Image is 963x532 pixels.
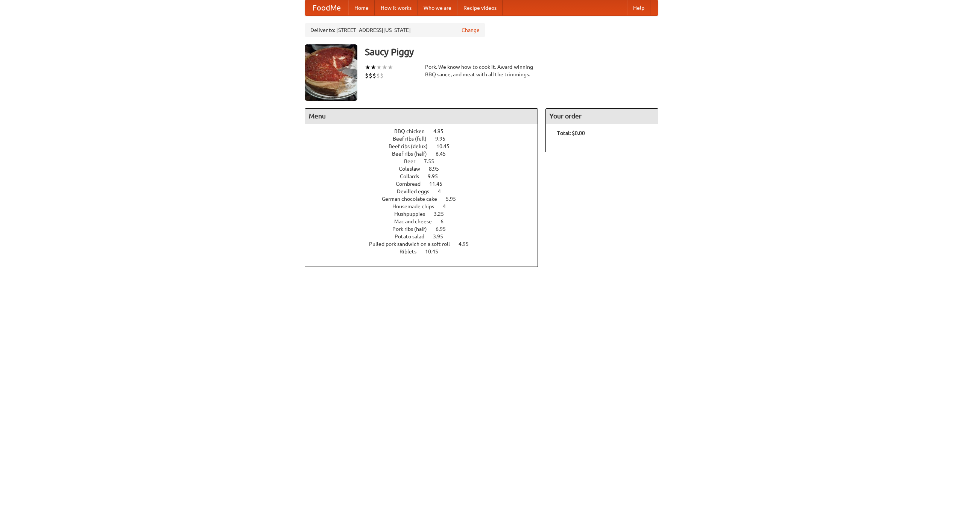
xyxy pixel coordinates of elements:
a: German chocolate cake 5.95 [382,196,470,202]
span: Pork ribs (half) [392,226,434,232]
span: 6 [440,218,451,224]
span: Coleslaw [399,166,428,172]
span: Devilled eggs [397,188,437,194]
span: Housemade chips [392,203,442,209]
li: $ [380,71,384,80]
span: Mac and cheese [394,218,439,224]
h4: Your order [546,109,658,124]
span: 7.55 [424,158,442,164]
li: ★ [371,63,376,71]
a: Change [462,26,480,34]
a: Beer 7.55 [404,158,448,164]
span: Pulled pork sandwich on a soft roll [369,241,457,247]
li: $ [369,71,372,80]
a: Housemade chips 4 [392,203,460,209]
div: Pork. We know how to cook it. Award-winning BBQ sauce, and meat with all the trimmings. [425,63,538,78]
span: 3.95 [433,233,451,239]
span: Beef ribs (delux) [389,143,435,149]
h4: Menu [305,109,538,124]
b: Total: $0.00 [557,130,585,136]
li: $ [365,71,369,80]
a: Mac and cheese 6 [394,218,457,224]
span: 6.95 [436,226,453,232]
span: BBQ chicken [394,128,432,134]
span: 10.45 [436,143,457,149]
span: Hushpuppies [394,211,433,217]
span: 4.95 [459,241,476,247]
span: 10.45 [425,249,446,255]
a: BBQ chicken 4.95 [394,128,457,134]
a: Pork ribs (half) 6.95 [392,226,460,232]
li: ★ [382,63,387,71]
a: Hushpuppies 3.25 [394,211,458,217]
li: $ [372,71,376,80]
span: 3.25 [434,211,451,217]
a: Coleslaw 8.95 [399,166,453,172]
span: Collards [400,173,427,179]
span: 4.95 [433,128,451,134]
span: 4 [443,203,453,209]
a: Recipe videos [457,0,503,15]
a: Potato salad 3.95 [395,233,457,239]
a: Beef ribs (full) 9.95 [393,136,459,142]
a: Pulled pork sandwich on a soft roll 4.95 [369,241,483,247]
span: German chocolate cake [382,196,445,202]
span: Riblets [399,249,424,255]
a: Collards 9.95 [400,173,452,179]
img: angular.jpg [305,44,357,101]
li: $ [376,71,380,80]
a: FoodMe [305,0,348,15]
span: 11.45 [429,181,450,187]
span: Potato salad [395,233,432,239]
span: 9.95 [428,173,445,179]
span: 8.95 [429,166,447,172]
a: Help [627,0,650,15]
span: 5.95 [446,196,463,202]
span: 6.45 [436,151,453,157]
a: Home [348,0,375,15]
a: Riblets 10.45 [399,249,452,255]
span: Cornbread [396,181,428,187]
a: Cornbread 11.45 [396,181,456,187]
div: Deliver to: [STREET_ADDRESS][US_STATE] [305,23,485,37]
span: Beef ribs (full) [393,136,434,142]
li: ★ [365,63,371,71]
span: 4 [438,188,448,194]
a: Devilled eggs 4 [397,188,455,194]
a: Beef ribs (delux) 10.45 [389,143,463,149]
span: 9.95 [435,136,453,142]
a: How it works [375,0,418,15]
span: Beer [404,158,423,164]
li: ★ [387,63,393,71]
a: Who we are [418,0,457,15]
a: Beef ribs (half) 6.45 [392,151,460,157]
li: ★ [376,63,382,71]
span: Beef ribs (half) [392,151,434,157]
h3: Saucy Piggy [365,44,658,59]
